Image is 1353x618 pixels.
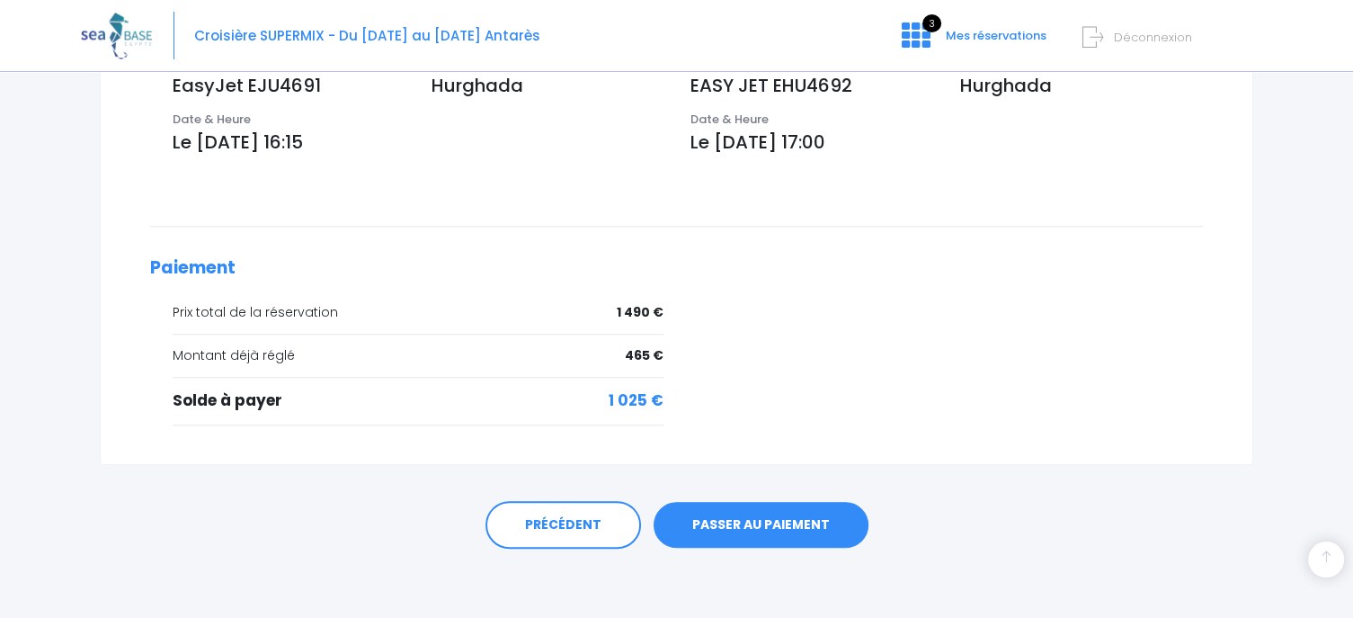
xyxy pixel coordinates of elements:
a: PASSER AU PAIEMENT [654,502,868,549]
span: Date & Heure [690,111,769,128]
span: Mes réservations [946,27,1046,44]
p: Hurghada [432,72,663,99]
div: Prix total de la réservation [173,303,663,322]
span: Date & Heure [173,111,251,128]
span: Déconnexion [1114,29,1192,46]
span: Croisière SUPERMIX - Du [DATE] au [DATE] Antarès [194,26,540,45]
a: PRÉCÉDENT [485,501,641,550]
p: EasyJet EJU4691 [173,72,405,99]
div: Solde à payer [173,390,663,413]
p: Le [DATE] 17:00 [690,129,1204,156]
p: EASY JET EHU4692 [690,72,933,99]
span: 1 490 € [617,303,663,322]
span: 3 [922,14,941,32]
p: Hurghada [960,72,1203,99]
span: 1 025 € [609,390,663,413]
h2: Paiement [150,258,1203,279]
a: 3 Mes réservations [887,33,1057,50]
span: 465 € [625,346,663,365]
p: Le [DATE] 16:15 [173,129,663,156]
div: Montant déjà réglé [173,346,663,365]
